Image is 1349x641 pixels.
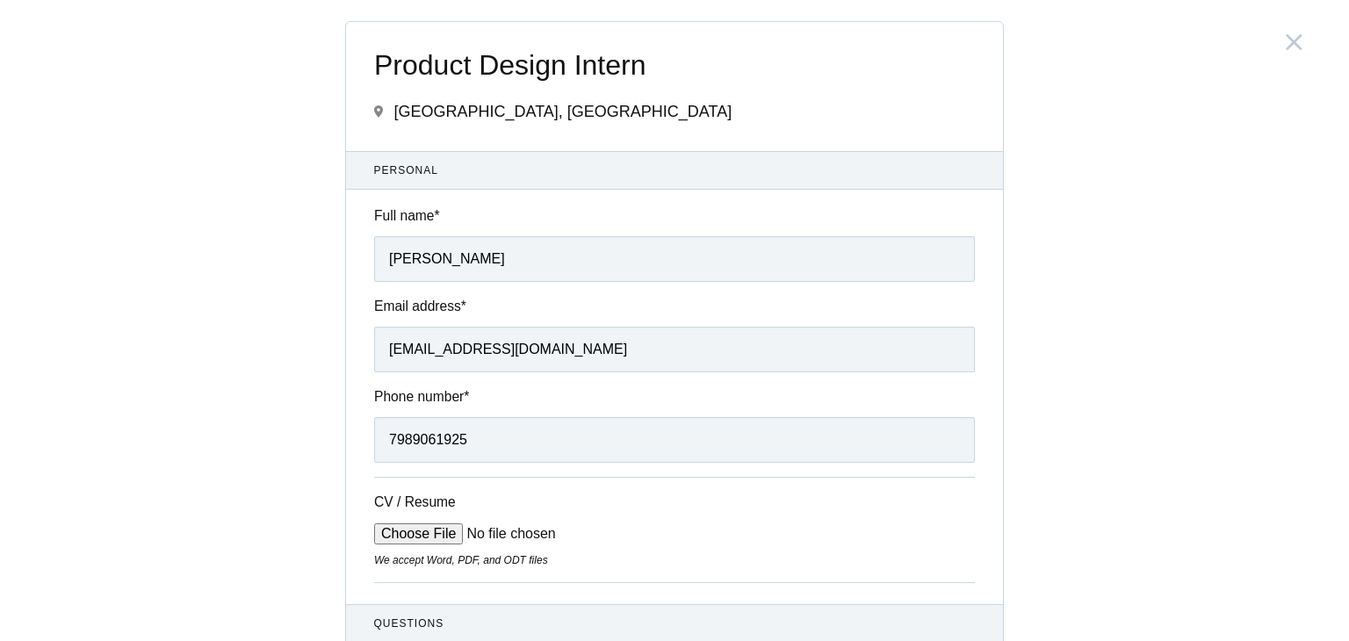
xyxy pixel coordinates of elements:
label: Email address [374,296,975,316]
div: We accept Word, PDF, and ODT files [374,552,975,568]
span: [GEOGRAPHIC_DATA], [GEOGRAPHIC_DATA] [393,103,732,120]
label: Full name [374,205,975,226]
label: Phone number [374,386,975,407]
span: Product Design Intern [374,50,975,81]
span: Questions [374,616,976,631]
label: CV / Resume [374,492,506,512]
span: Personal [374,162,976,178]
